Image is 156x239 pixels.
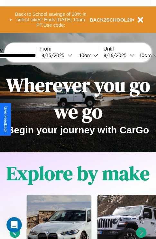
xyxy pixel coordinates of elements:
button: 10am [74,52,100,59]
h1: Explore by make [6,160,150,186]
b: BACK2SCHOOL20 [90,17,133,23]
div: 8 / 16 / 2025 [104,52,130,58]
label: From [40,46,100,52]
div: Give Feedback [3,106,8,132]
div: 10am [136,52,153,58]
div: 10am [76,52,93,58]
div: 8 / 15 / 2025 [41,52,68,58]
button: Back to School savings of 20% in select cities! Ends [DATE] 10am PT.Use code: [12,10,90,30]
iframe: Intercom live chat [6,217,22,233]
button: 8/15/2025 [40,52,74,59]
